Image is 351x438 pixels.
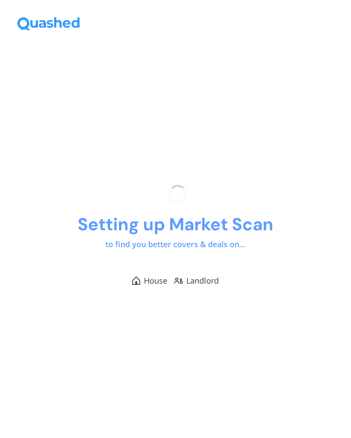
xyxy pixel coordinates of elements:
[105,239,246,250] p: to find you better covers & deals on...
[144,275,167,286] span: House
[174,278,183,284] img: Landlord
[132,276,140,285] img: House
[186,275,219,286] span: Landlord
[78,213,273,235] h1: Setting up Market Scan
